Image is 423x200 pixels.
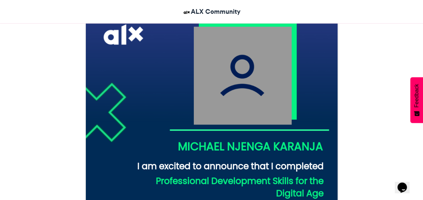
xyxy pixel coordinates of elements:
a: ALX Community [182,7,241,16]
span: Feedback [414,84,420,107]
iframe: chat widget [395,173,416,193]
img: ALX Community [182,8,191,16]
button: Feedback - Show survey [410,77,423,123]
